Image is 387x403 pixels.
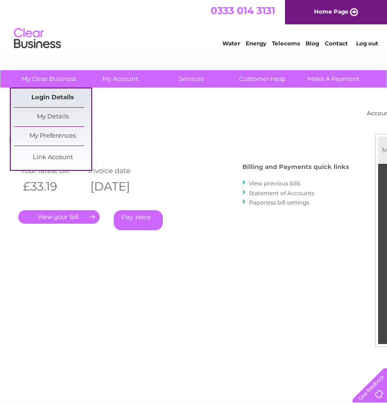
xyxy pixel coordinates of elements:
a: Login Details [14,88,91,107]
a: Paperless bill settings [249,199,309,206]
img: logo.png [14,24,61,53]
a: Pay Here [114,210,163,230]
a: Services [153,70,230,88]
a: My Details [14,108,91,126]
a: Telecoms [272,40,300,47]
a: . [18,210,100,224]
a: 0333 014 3131 [211,5,275,16]
a: Customer Help [224,70,301,88]
th: £33.19 [18,177,86,196]
a: Water [222,40,240,47]
a: Blog [306,40,319,47]
td: Invoice date [86,164,153,177]
a: My Preferences [14,127,91,146]
h3: Bills and Payments [9,134,349,150]
a: Link Account [14,148,91,167]
a: View previous bills [249,180,300,187]
a: Energy [246,40,266,47]
th: [DATE] [86,177,153,196]
a: My Clear Business [10,70,88,88]
a: Log out [356,40,378,47]
a: My Account [81,70,159,88]
a: Make A Payment [295,70,372,88]
a: Statement of Accounts [249,190,314,197]
a: Contact [325,40,348,47]
h4: Billing and Payments quick links [242,163,349,170]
